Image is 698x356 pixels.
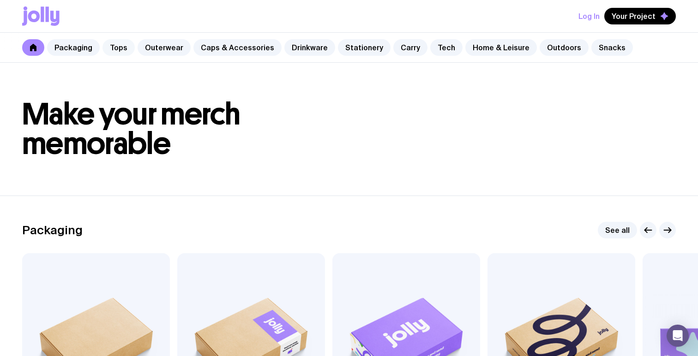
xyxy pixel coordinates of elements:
a: Carry [393,39,427,56]
a: See all [598,222,637,238]
a: Tech [430,39,463,56]
a: Tops [102,39,135,56]
a: Home & Leisure [465,39,537,56]
button: Log In [578,8,600,24]
span: Your Project [612,12,656,21]
button: Your Project [604,8,676,24]
a: Outerwear [138,39,191,56]
a: Stationery [338,39,391,56]
a: Packaging [47,39,100,56]
a: Snacks [591,39,633,56]
a: Drinkware [284,39,335,56]
h2: Packaging [22,223,83,237]
div: Open Intercom Messenger [667,325,689,347]
a: Caps & Accessories [193,39,282,56]
a: Outdoors [540,39,589,56]
span: Make your merch memorable [22,96,241,162]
